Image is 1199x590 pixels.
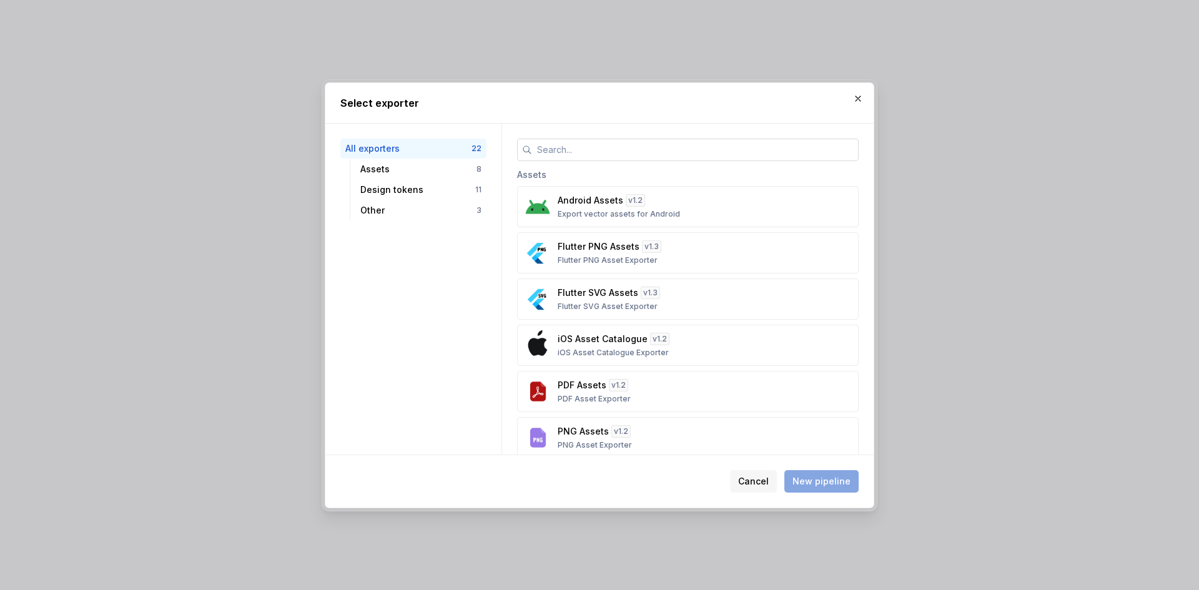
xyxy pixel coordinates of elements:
[642,240,661,253] div: v 1.3
[517,278,859,320] button: Flutter SVG Assetsv1.3Flutter SVG Asset Exporter
[558,209,680,219] p: Export vector assets for Android
[355,200,486,220] button: Other3
[517,186,859,227] button: Android Assetsv1.2Export vector assets for Android
[360,184,475,196] div: Design tokens
[558,255,658,265] p: Flutter PNG Asset Exporter
[340,96,859,111] h2: Select exporter
[476,164,481,174] div: 8
[475,185,481,195] div: 11
[360,163,476,175] div: Assets
[517,232,859,273] button: Flutter PNG Assetsv1.3Flutter PNG Asset Exporter
[558,425,609,438] p: PNG Assets
[558,240,639,253] p: Flutter PNG Assets
[340,139,486,159] button: All exporters22
[471,144,481,154] div: 22
[476,205,481,215] div: 3
[355,180,486,200] button: Design tokens11
[558,333,648,345] p: iOS Asset Catalogue
[558,379,606,391] p: PDF Assets
[532,139,859,161] input: Search...
[517,417,859,458] button: PNG Assetsv1.2PNG Asset Exporter
[641,287,660,299] div: v 1.3
[517,325,859,366] button: iOS Asset Cataloguev1.2iOS Asset Catalogue Exporter
[355,159,486,179] button: Assets8
[558,348,669,358] p: iOS Asset Catalogue Exporter
[345,142,471,155] div: All exporters
[650,333,669,345] div: v 1.2
[558,440,632,450] p: PNG Asset Exporter
[558,194,623,207] p: Android Assets
[626,194,645,207] div: v 1.2
[730,470,777,493] button: Cancel
[558,302,658,312] p: Flutter SVG Asset Exporter
[558,287,638,299] p: Flutter SVG Assets
[517,161,859,186] div: Assets
[517,371,859,412] button: PDF Assetsv1.2PDF Asset Exporter
[611,425,631,438] div: v 1.2
[558,394,631,404] p: PDF Asset Exporter
[609,379,628,391] div: v 1.2
[738,475,769,488] span: Cancel
[360,204,476,217] div: Other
